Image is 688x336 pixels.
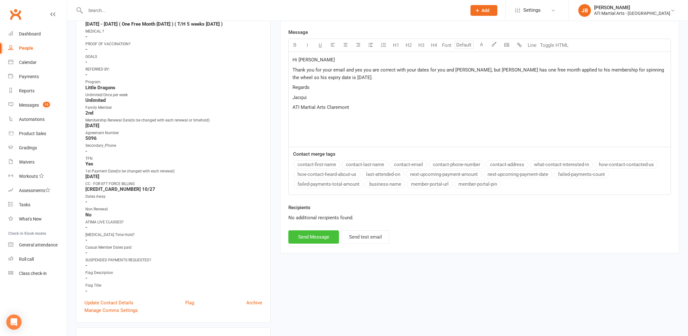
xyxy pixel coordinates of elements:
[523,3,541,17] span: Settings
[8,141,67,155] a: Gradings
[455,41,474,49] input: Default
[246,299,262,307] a: Archive
[8,238,67,252] a: General attendance kiosk mode
[85,194,262,200] div: Dates Away
[85,110,262,116] strong: 2nd
[19,174,38,179] div: Workouts
[8,169,67,184] a: Workouts
[319,42,322,48] span: U
[185,299,194,307] a: Flag
[19,257,34,262] div: Roll call
[288,230,339,244] button: Send Message
[594,5,670,10] div: [PERSON_NAME]
[85,28,262,34] div: MEDICAL ?
[85,206,262,212] div: Non Renewal
[19,117,45,122] div: Automations
[19,242,58,247] div: General attendance
[288,28,308,36] label: Message
[19,103,39,108] div: Messages
[292,95,307,100] span: Jacqui
[407,180,453,188] button: member-portal-url
[19,159,34,165] div: Waivers
[19,60,37,65] div: Calendar
[85,79,262,85] div: Program
[85,181,262,187] div: CC - FOR EFT FORCE BILLING
[85,270,262,276] div: Flag Description
[85,123,262,128] strong: [DATE]
[85,54,262,60] div: GOALS
[84,307,138,314] a: Manage Comms Settings
[292,104,349,110] span: ATI Martial Arts Claremont
[85,47,262,52] strong: -
[8,70,67,84] a: Payments
[19,131,46,136] div: Product Sales
[342,160,388,169] button: contact-last-name
[554,170,609,178] button: failed-payments-count
[85,21,262,27] strong: [DATE] - [DATE] ( One Free Month [DATE] ) ( T/H 5 weeks [DATE] )
[8,212,67,226] a: What's New
[486,160,528,169] button: contact-address
[85,85,262,90] strong: Little Dragons
[85,186,262,192] strong: [CREDIT_CARD_NUMBER] 10/27
[85,130,262,136] div: Agreement Number
[85,148,262,154] strong: -
[526,39,538,52] button: Line
[85,41,262,47] div: PROOF OF VACCINATION?
[19,271,47,276] div: Class check-in
[293,170,360,178] button: how-contact-heard-about-us
[19,46,33,51] div: People
[8,55,67,70] a: Calendar
[288,204,310,211] label: Recipients
[85,237,262,243] strong: -
[19,31,41,36] div: Dashboard
[482,8,489,13] span: Add
[85,219,262,225] div: ATIMA LIVE CLASSES?
[85,161,262,167] strong: Yes
[292,84,310,90] span: Regards
[85,257,262,263] div: SUSPENDED PAYMENTS REQUESTED?
[85,97,262,103] strong: Unlimited
[8,6,23,22] a: Clubworx
[390,160,427,169] button: contact-email
[8,27,67,41] a: Dashboard
[84,299,133,307] a: Update Contact Details
[6,314,21,330] div: Open Intercom Messenger
[402,39,415,52] button: H2
[19,188,50,193] div: Assessments
[85,199,262,205] strong: -
[530,160,593,169] button: what-contact-interested-in
[288,214,671,221] div: No additional recipients found.
[43,102,50,107] span: 15
[19,145,37,150] div: Gradings
[578,4,591,17] div: JB
[85,92,262,98] div: Unlimited/Once per week
[85,168,262,174] div: 1st Payment Date(to be changed with each renewal)
[8,155,67,169] a: Waivers
[85,117,262,123] div: Membership Renewal Date(to be changed with each renewal or timehold)
[365,180,405,188] button: business-name
[429,160,484,169] button: contact-phone-number
[292,67,665,80] span: Thank you for your email and yes you are correct with your dates for you and [PERSON_NAME], but [...
[406,170,482,178] button: next-upcoming-payment-amount
[85,34,262,40] strong: -
[85,232,262,238] div: [MEDICAL_DATA] Time Hold?
[85,72,262,78] strong: -
[428,39,440,52] button: H4
[470,5,497,16] button: Add
[595,160,658,169] button: how-contact-contacted-us
[83,6,462,15] input: Search...
[85,283,262,289] div: Flag Title
[85,143,262,149] div: Secondary_Phone
[85,105,262,111] div: Family Member
[85,156,262,162] div: TFN
[475,39,488,52] button: A
[8,266,67,281] a: Class kiosk mode
[314,39,327,52] button: U
[19,88,34,93] div: Reports
[8,98,67,112] a: Messages 15
[8,127,67,141] a: Product Sales
[362,170,404,178] button: last-attended-on
[19,74,39,79] div: Payments
[19,216,42,221] div: What's New
[8,184,67,198] a: Assessments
